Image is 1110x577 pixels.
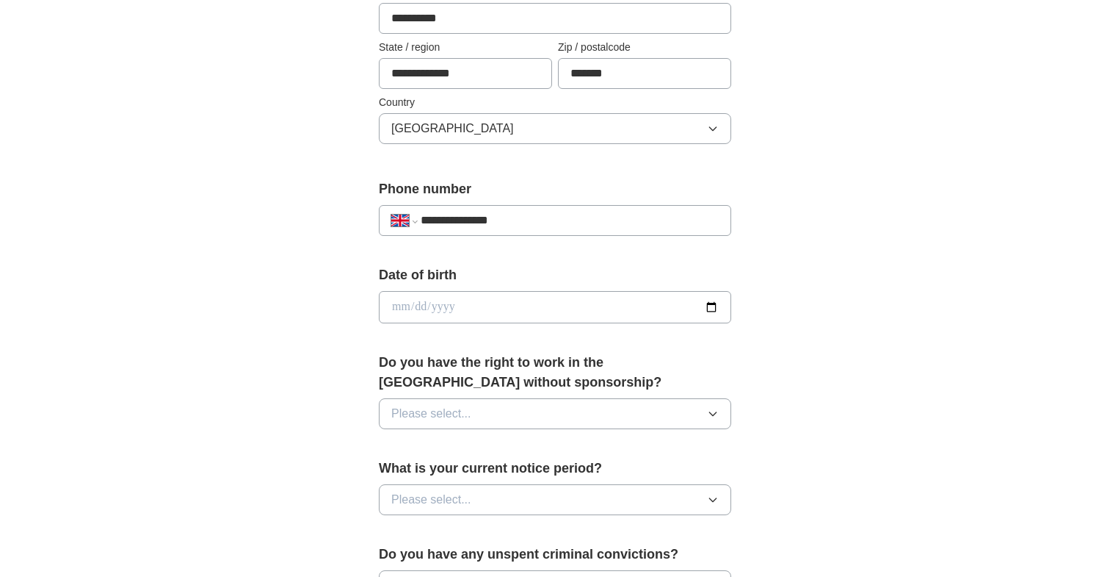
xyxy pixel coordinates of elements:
[379,265,731,285] label: Date of birth
[379,113,731,144] button: [GEOGRAPHIC_DATA]
[391,405,471,423] span: Please select...
[379,95,731,110] label: Country
[379,353,731,393] label: Do you have the right to work in the [GEOGRAPHIC_DATA] without sponsorship?
[379,545,731,565] label: Do you have any unspent criminal convictions?
[391,120,514,137] span: [GEOGRAPHIC_DATA]
[379,459,731,479] label: What is your current notice period?
[379,179,731,199] label: Phone number
[379,484,731,515] button: Please select...
[558,40,731,55] label: Zip / postalcode
[379,398,731,429] button: Please select...
[391,491,471,509] span: Please select...
[379,40,552,55] label: State / region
